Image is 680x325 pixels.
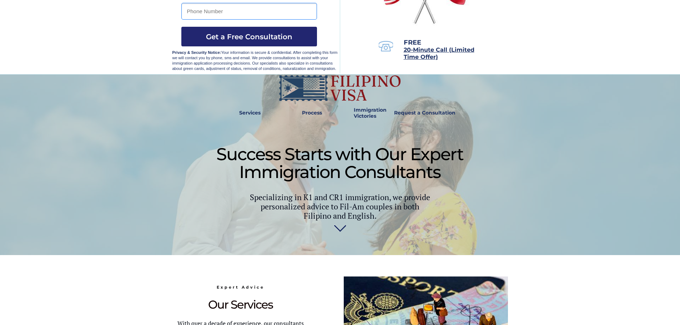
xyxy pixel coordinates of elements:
[235,105,266,121] a: Services
[216,144,463,182] span: Success Starts with Our Expert Immigration Consultants
[172,50,338,71] span: Your information is secure & confidential. After completing this form we will contact you by phon...
[404,46,474,60] span: 20-Minute Call (Limited Time Offer)
[404,47,474,60] a: 20-Minute Call (Limited Time Offer)
[239,110,261,116] strong: Services
[181,3,317,20] input: Phone Number
[354,107,387,119] strong: Immigration Victories
[351,105,375,121] a: Immigration Victories
[298,105,326,121] a: Process
[217,285,265,290] span: Expert Advice
[181,32,317,41] span: Get a Free Consultation
[394,110,455,116] strong: Request a Consultation
[181,27,317,46] button: Get a Free Consultation
[208,298,273,311] span: Our Services
[391,105,459,121] a: Request a Consultation
[250,192,430,221] span: Specializing in K1 and CR1 immigration, we provide personalized advice to Fil-Am couples in both ...
[172,50,221,55] strong: Privacy & Security Notice:
[404,39,421,46] span: FREE
[302,110,322,116] strong: Process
